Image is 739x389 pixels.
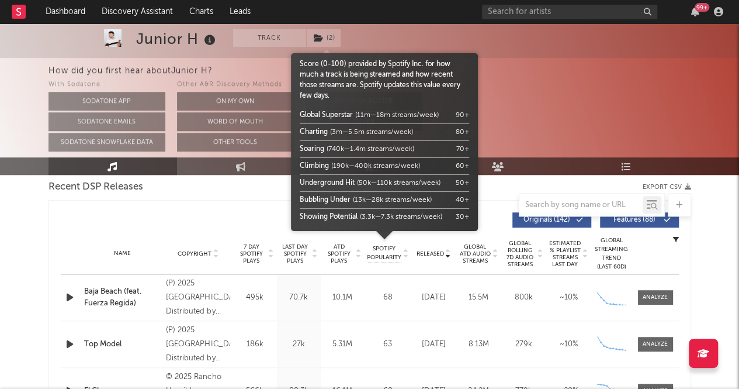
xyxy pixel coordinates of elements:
button: On My Own [177,92,294,111]
div: 495k [236,292,274,304]
div: (P) 2025 [GEOGRAPHIC_DATA]. Distributed by Sony Music Entertainment US Latin LLC [166,323,230,366]
span: ATD Spotify Plays [324,243,355,264]
span: Estimated % Playlist Streams Last Day [549,240,581,268]
span: Climbing [300,163,329,170]
div: ~ 10 % [549,339,588,350]
div: 90 + [456,110,469,121]
span: (50k—110k streams/week) [357,180,440,187]
div: 70 + [456,144,469,154]
div: (P) 2025 [GEOGRAPHIC_DATA]. Distributed by Sony Music Entertainment US Latin LLC [166,277,230,319]
a: Baja Beach (feat. Fuerza Regida) [84,286,161,309]
div: 5.31M [324,339,362,350]
span: Spotify Popularity [367,245,401,262]
div: [DATE] [414,339,453,350]
div: 68 [367,292,408,304]
button: (2) [307,29,341,47]
div: 279k [504,339,543,350]
div: 186k [236,339,274,350]
button: Word Of Mouth [177,112,294,131]
span: (190k—400k streams/week) [331,163,420,170]
input: Search for artists [482,5,657,19]
span: (11m—18m streams/week) [355,112,439,119]
button: Sodatone Snowflake Data [48,133,165,152]
span: (740k—1.4m streams/week) [327,146,414,153]
div: 27k [280,339,318,350]
span: Originals ( 142 ) [520,216,574,223]
div: Junior H [136,29,218,49]
span: 7 Day Spotify Plays [236,243,267,264]
div: Global Streaming Trend (Last 60D) [594,236,629,271]
div: 10.1M [324,292,362,304]
a: Top Model [84,339,161,350]
span: Global Rolling 7D Audio Streams [504,240,536,268]
div: Name [84,249,161,258]
div: 70.7k [280,292,318,304]
button: Track [233,29,306,47]
span: Charting [300,129,328,136]
span: Global Superstar [300,112,353,119]
div: 50 + [456,178,469,188]
div: ~ 10 % [549,292,588,304]
input: Search by song name or URL [519,201,643,210]
div: 8.13M [459,339,498,350]
span: Released [417,250,444,257]
button: Originals(142) [512,212,591,228]
button: Features(88) [600,212,679,228]
button: Other Tools [177,133,294,152]
span: ( 2 ) [306,29,341,47]
div: 60 + [456,161,469,171]
div: 15.5M [459,292,498,304]
div: With Sodatone [48,78,165,92]
div: 40 + [456,195,469,205]
div: Score (0-100) provided by Spotify Inc. for how much a track is being streamed and how recent thos... [300,59,469,225]
span: Recent DSP Releases [48,180,143,194]
span: Global ATD Audio Streams [459,243,491,264]
div: [DATE] [414,292,453,304]
button: Export CSV [643,184,691,191]
div: 800k [504,292,543,304]
div: 80 + [456,127,469,137]
span: Bubbling Under [300,197,351,204]
button: Sodatone App [48,92,165,111]
button: 99+ [691,7,699,16]
div: 30 + [456,212,469,222]
span: Underground Hit [300,180,355,187]
span: (3m—5.5m streams/week) [330,129,413,136]
div: 63 [367,339,408,350]
span: (3.3k—7.3k streams/week) [360,214,442,221]
span: Copyright [178,250,211,257]
div: Other A&R Discovery Methods [177,78,294,92]
div: 99 + [695,3,709,12]
span: Features ( 88 ) [608,216,661,223]
span: Showing Potential [300,214,358,221]
span: Soaring [300,146,324,153]
span: Last Day Spotify Plays [280,243,311,264]
span: (13k—28k streams/week) [353,197,432,204]
button: Sodatone Emails [48,112,165,131]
